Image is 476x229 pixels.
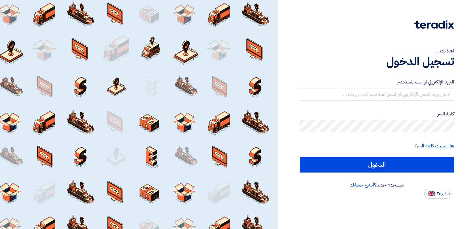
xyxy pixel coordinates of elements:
[300,157,454,173] input: الدخول
[300,55,454,68] h1: تسجيل الدخول
[414,20,454,29] img: Teradix logo
[300,88,454,101] input: أدخل بريد العمل الإلكتروني او اسم المستخدم الخاص بك ...
[300,110,454,118] label: كلمة السر
[300,47,454,55] div: أهلا بك ...
[414,142,454,150] a: هل نسيت كلمة السر؟
[300,79,454,86] label: البريد الإلكتروني او اسم المستخدم
[300,181,454,189] div: مستخدم جديد؟
[350,181,374,189] a: أنشئ حسابك
[424,189,452,199] button: English
[437,192,450,196] span: English
[428,191,435,196] img: en-US.png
